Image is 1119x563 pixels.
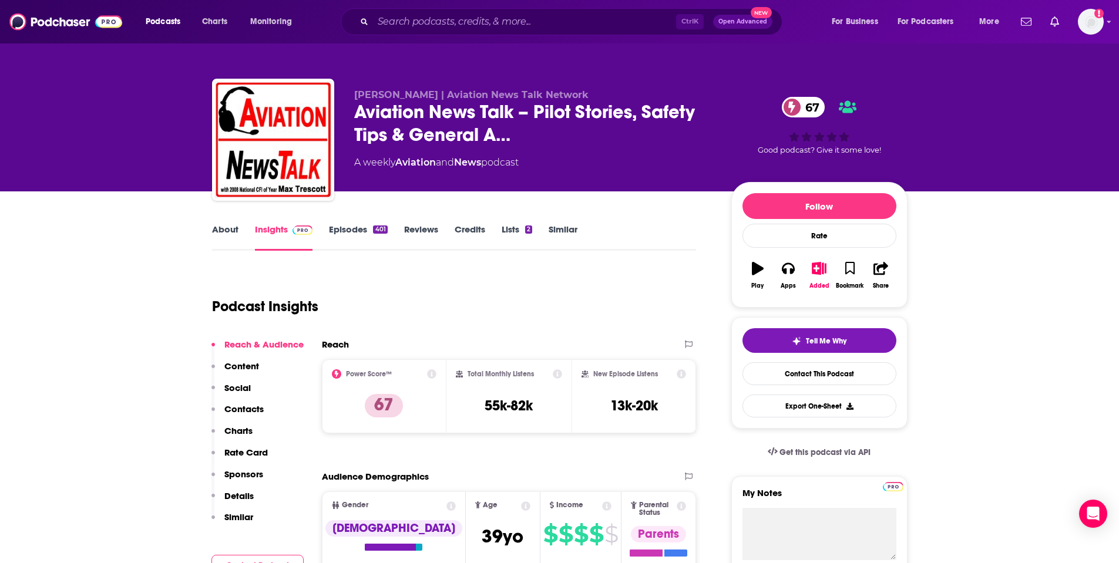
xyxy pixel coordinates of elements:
a: Pro website [883,480,903,491]
a: Credits [455,224,485,251]
span: Charts [202,14,227,30]
button: Contacts [211,403,264,425]
a: Similar [549,224,577,251]
button: Apps [773,254,804,296]
button: Rate Card [211,447,268,468]
a: InsightsPodchaser Pro [255,224,313,251]
div: Search podcasts, credits, & more... [352,8,794,35]
p: Charts [224,425,253,436]
div: Play [751,282,764,289]
span: For Podcasters [898,14,954,30]
button: open menu [137,12,196,31]
span: New [751,7,772,18]
button: open menu [890,12,971,31]
span: Ctrl K [676,14,704,29]
span: Monitoring [250,14,292,30]
button: open menu [971,12,1014,31]
p: Sponsors [224,468,263,480]
span: Open Advanced [718,19,767,25]
a: 67 [782,97,825,117]
span: Good podcast? Give it some love! [758,146,881,154]
label: My Notes [742,487,896,508]
button: open menu [824,12,893,31]
span: Age [483,501,498,509]
button: Share [865,254,896,296]
a: About [212,224,238,251]
button: Added [804,254,834,296]
h3: 55k-82k [485,397,533,414]
a: News [454,157,481,168]
button: Charts [211,425,253,447]
p: Rate Card [224,447,268,458]
span: Tell Me Why [806,336,846,346]
span: $ [574,525,588,544]
button: Similar [211,511,253,533]
a: Episodes401 [329,224,387,251]
span: Get this podcast via API [779,447,871,457]
a: Aviation [395,157,436,168]
p: 67 [365,394,403,417]
div: 67Good podcast? Give it some love! [731,89,908,162]
span: For Business [832,14,878,30]
h3: 13k-20k [610,397,658,414]
div: Added [809,282,829,289]
span: Income [556,501,583,509]
button: Content [211,360,259,382]
img: Podchaser Pro [883,482,903,491]
div: Share [873,282,889,289]
div: Bookmark [836,282,863,289]
h2: Audience Demographics [322,471,429,482]
button: Follow [742,193,896,219]
div: Parents [631,526,686,542]
a: Lists2 [502,224,532,251]
a: Contact This Podcast [742,362,896,385]
a: Show notifications dropdown [1016,12,1036,32]
div: A weekly podcast [354,156,519,170]
h2: New Episode Listens [593,370,658,378]
div: Rate [742,224,896,248]
span: and [436,157,454,168]
button: Export One-Sheet [742,395,896,417]
span: Parental Status [639,501,675,517]
span: Podcasts [146,14,180,30]
a: Podchaser - Follow, Share and Rate Podcasts [9,11,122,33]
span: Gender [342,501,368,509]
span: 67 [794,97,825,117]
img: Podchaser Pro [293,225,313,235]
span: $ [559,525,573,544]
a: Get this podcast via API [758,438,881,467]
a: Show notifications dropdown [1046,12,1064,32]
span: Logged in as saraatspark [1078,9,1104,35]
div: [DEMOGRAPHIC_DATA] [325,520,462,537]
button: open menu [242,12,307,31]
h1: Podcast Insights [212,298,318,315]
button: Show profile menu [1078,9,1104,35]
img: User Profile [1078,9,1104,35]
button: Social [211,382,251,404]
button: Details [211,490,254,512]
img: tell me why sparkle [792,336,801,346]
span: $ [604,525,618,544]
input: Search podcasts, credits, & more... [373,12,676,31]
span: $ [543,525,557,544]
button: tell me why sparkleTell Me Why [742,328,896,353]
span: $ [589,525,603,544]
p: Similar [224,511,253,522]
span: [PERSON_NAME] | Aviation News Talk Network [354,89,589,100]
div: 2 [525,225,532,234]
p: Social [224,382,251,393]
h2: Power Score™ [346,370,392,378]
p: Details [224,490,254,501]
img: Aviation News Talk – Pilot Stories, Safety Tips & General Aviation News [214,81,332,198]
div: Open Intercom Messenger [1079,500,1107,528]
span: More [979,14,999,30]
a: Reviews [404,224,438,251]
button: Play [742,254,773,296]
button: Bookmark [835,254,865,296]
svg: Add a profile image [1094,9,1104,18]
div: Apps [781,282,796,289]
h2: Reach [322,339,349,350]
button: Sponsors [211,468,263,490]
h2: Total Monthly Listens [468,370,534,378]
